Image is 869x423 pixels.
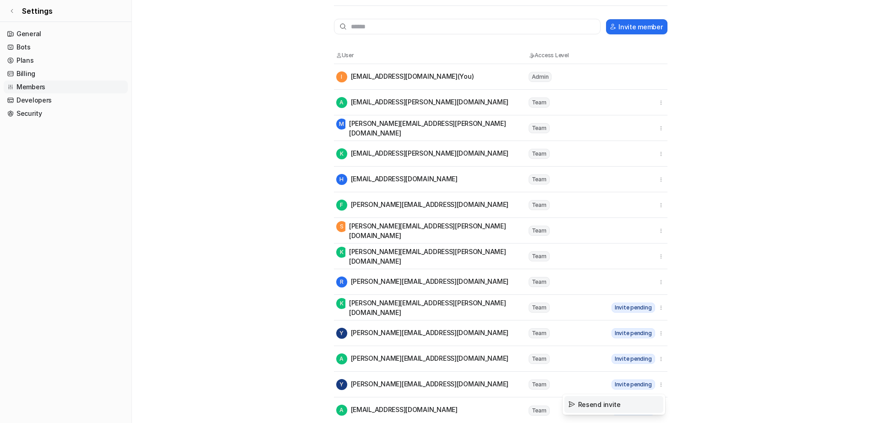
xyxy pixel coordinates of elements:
th: Access Level [528,51,611,60]
div: [PERSON_NAME][EMAIL_ADDRESS][PERSON_NAME][DOMAIN_NAME] [336,247,528,266]
span: Team [529,174,550,184]
span: Team [529,380,550,390]
a: Bots [4,41,128,54]
span: A [336,97,347,108]
span: Invite pending [612,303,655,313]
th: User [336,51,528,60]
a: Members [4,81,128,93]
span: S [336,221,347,232]
div: [PERSON_NAME][EMAIL_ADDRESS][DOMAIN_NAME] [336,379,509,390]
span: Team [529,251,550,261]
span: Team [529,200,550,210]
span: I [336,71,347,82]
span: Team [529,354,550,364]
span: K [336,148,347,159]
span: Invite pending [612,380,655,390]
span: K [336,298,347,309]
span: Team [529,226,550,236]
button: Invite member [606,19,667,34]
span: M [336,119,347,130]
img: User [336,53,342,58]
span: H [336,174,347,185]
div: [EMAIL_ADDRESS][PERSON_NAME][DOMAIN_NAME] [336,97,509,108]
div: [EMAIL_ADDRESS][DOMAIN_NAME] (You) [336,71,474,82]
span: Team [529,277,550,287]
span: Team [529,328,550,338]
div: [EMAIL_ADDRESS][DOMAIN_NAME] [336,405,458,416]
span: Admin [529,72,552,82]
div: [EMAIL_ADDRESS][PERSON_NAME][DOMAIN_NAME] [336,148,509,159]
div: [PERSON_NAME][EMAIL_ADDRESS][DOMAIN_NAME] [336,277,509,287]
div: [PERSON_NAME][EMAIL_ADDRESS][PERSON_NAME][DOMAIN_NAME] [336,298,528,317]
div: [PERSON_NAME][EMAIL_ADDRESS][PERSON_NAME][DOMAIN_NAME] [336,119,528,138]
span: K [336,247,347,258]
span: R [336,277,347,287]
a: Plans [4,54,128,67]
span: Team [529,123,550,133]
div: [PERSON_NAME][EMAIL_ADDRESS][DOMAIN_NAME] [336,200,509,211]
div: [PERSON_NAME][EMAIL_ADDRESS][DOMAIN_NAME] [336,328,509,339]
span: Team [529,98,550,108]
span: Invite pending [612,354,655,364]
div: [EMAIL_ADDRESS][DOMAIN_NAME] [336,174,458,185]
span: A [336,353,347,364]
span: Resend invite [578,400,621,409]
span: Settings [22,5,53,16]
a: General [4,27,128,40]
a: Developers [4,94,128,107]
div: [PERSON_NAME][EMAIL_ADDRESS][PERSON_NAME][DOMAIN_NAME] [336,221,528,240]
span: Y [336,328,347,339]
img: Access Level [529,53,535,58]
span: Team [529,149,550,159]
span: A [336,405,347,416]
div: [PERSON_NAME][EMAIL_ADDRESS][DOMAIN_NAME] [336,353,509,364]
a: Billing [4,67,128,80]
span: Team [529,303,550,313]
span: Y [336,379,347,390]
span: Team [529,406,550,416]
a: Security [4,107,128,120]
span: F [336,200,347,211]
span: Invite pending [612,328,655,338]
